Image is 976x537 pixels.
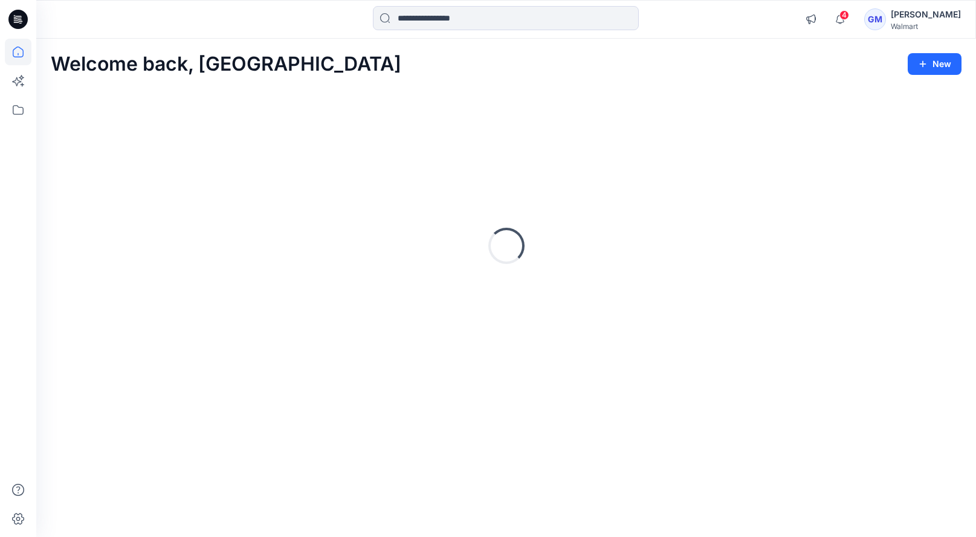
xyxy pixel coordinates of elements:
span: 4 [839,10,849,20]
h2: Welcome back, [GEOGRAPHIC_DATA] [51,53,401,76]
div: Walmart [891,22,961,31]
button: New [908,53,961,75]
div: GM [864,8,886,30]
div: [PERSON_NAME] [891,7,961,22]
